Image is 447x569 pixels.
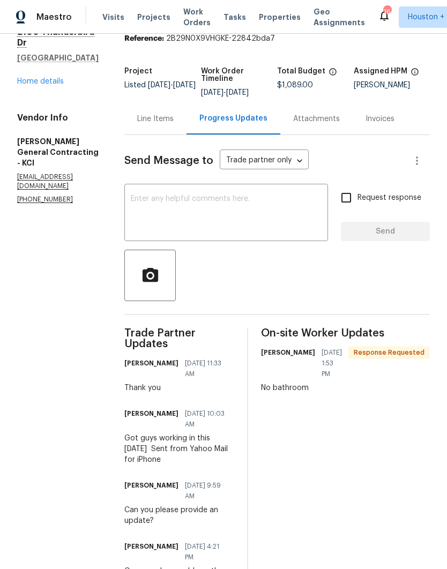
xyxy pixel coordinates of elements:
div: [PERSON_NAME] [354,81,430,89]
span: Projects [137,12,170,23]
span: [DATE] [201,89,223,96]
span: [DATE] [226,89,249,96]
div: Can you please provide an update? [124,505,234,526]
span: On-site Worker Updates [261,328,430,339]
span: [DATE] [173,81,196,89]
span: [DATE] [148,81,170,89]
span: The total cost of line items that have been proposed by Opendoor. This sum includes line items th... [329,68,337,81]
b: Reference: [124,35,164,42]
span: Listed [124,81,196,89]
span: [DATE] 4:21 PM [185,541,228,563]
h6: [PERSON_NAME] [124,358,178,369]
div: Invoices [366,114,394,124]
h5: Total Budget [277,68,325,75]
h4: Vendor Info [17,113,99,123]
div: No bathroom [261,383,430,393]
span: Request response [357,192,421,204]
div: Got guys working in this [DATE] Sent from Yahoo Mail for iPhone [124,433,234,465]
h6: [PERSON_NAME] [124,408,178,419]
span: Visits [102,12,124,23]
a: Home details [17,78,64,85]
span: Maestro [36,12,72,23]
span: Properties [259,12,301,23]
span: Trade Partner Updates [124,328,234,349]
h5: Assigned HPM [354,68,407,75]
h6: [PERSON_NAME] [124,541,178,552]
h5: Project [124,68,152,75]
div: Progress Updates [199,113,267,124]
span: - [201,89,249,96]
span: - [148,81,196,89]
span: [DATE] 11:33 AM [185,358,228,379]
span: Response Requested [349,347,429,358]
span: Work Orders [183,6,211,28]
span: Geo Assignments [314,6,365,28]
div: Trade partner only [220,152,309,170]
span: The hpm assigned to this work order. [411,68,419,81]
h6: [PERSON_NAME] [124,480,178,491]
span: [DATE] 10:03 AM [185,408,228,430]
div: Thank you [124,383,234,393]
div: 2B29N0X9VHGKE-22842bda7 [124,33,430,44]
div: Attachments [293,114,340,124]
span: Send Message to [124,155,213,166]
div: Line Items [137,114,174,124]
div: 16 [383,6,391,17]
h5: [PERSON_NAME] General Contracting - KCI [17,136,99,168]
span: [DATE] 1:53 PM [322,347,342,379]
span: $1,089.00 [277,81,313,89]
h6: [PERSON_NAME] [261,347,315,358]
h5: Work Order Timeline [201,68,278,83]
span: [DATE] 9:59 AM [185,480,228,501]
span: Tasks [223,13,246,21]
